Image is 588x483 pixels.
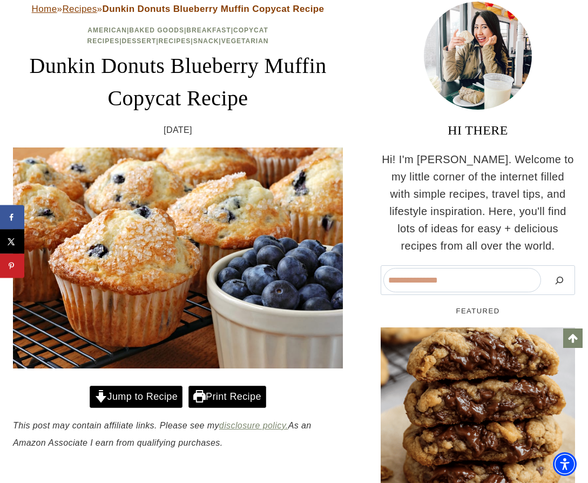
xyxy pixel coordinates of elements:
span: » » [32,4,325,14]
em: This post may contain affiliate links. Please see my As an Amazon Associate I earn from qualifyin... [13,421,312,447]
time: [DATE] [164,123,192,137]
a: disclosure policy. [219,421,288,430]
a: Recipes [159,37,191,45]
a: American [87,26,127,34]
p: Hi! I'm [PERSON_NAME]. Welcome to my little corner of the internet filled with simple recipes, tr... [381,151,575,254]
h3: HI THERE [381,120,575,140]
a: Jump to Recipe [90,386,183,408]
a: Breakfast [186,26,231,34]
a: Snack [193,37,219,45]
a: Home [32,4,57,14]
a: Scroll to top [563,328,583,348]
a: Dessert [122,37,157,45]
a: Recipes [62,4,97,14]
a: Baked Goods [129,26,184,34]
button: Search [546,268,572,292]
h5: FEATURED [381,306,575,317]
h1: Dunkin Donuts Blueberry Muffin Copycat Recipe [13,50,343,115]
div: Accessibility Menu [553,452,577,476]
a: Vegetarian [221,37,269,45]
a: Print Recipe [188,386,266,408]
strong: Dunkin Donuts Blueberry Muffin Copycat Recipe [102,4,324,14]
img: dunkin donuts blueberry muffins recipe [13,147,343,368]
a: Copycat Recipes [87,26,268,44]
span: | | | | | | | [87,26,269,44]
